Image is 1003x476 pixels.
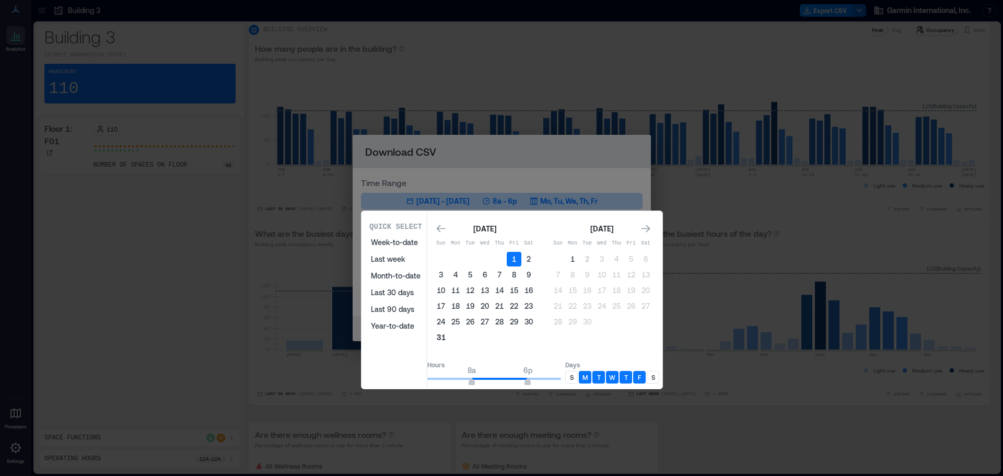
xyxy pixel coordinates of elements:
[624,239,638,248] p: Fri
[565,236,580,251] th: Monday
[434,315,448,329] button: 24
[492,299,507,314] button: 21
[638,252,653,266] button: 6
[609,236,624,251] th: Thursday
[477,299,492,314] button: 20
[463,268,477,282] button: 5
[448,239,463,248] p: Mon
[448,236,463,251] th: Monday
[492,283,507,298] button: 14
[507,299,521,314] button: 22
[492,315,507,329] button: 28
[570,373,574,381] p: S
[492,239,507,248] p: Thu
[365,268,427,284] button: Month-to-date
[565,361,659,369] p: Days
[521,299,536,314] button: 23
[507,315,521,329] button: 29
[580,239,594,248] p: Tue
[638,239,653,248] p: Sat
[580,315,594,329] button: 30
[587,223,616,235] div: [DATE]
[597,373,601,381] p: T
[365,284,427,301] button: Last 30 days
[580,268,594,282] button: 9
[523,366,532,375] span: 6p
[580,236,594,251] th: Tuesday
[365,318,427,334] button: Year-to-date
[594,268,609,282] button: 10
[477,268,492,282] button: 6
[434,222,448,236] button: Go to previous month
[624,373,628,381] p: T
[609,252,624,266] button: 4
[507,268,521,282] button: 8
[638,299,653,314] button: 27
[638,236,653,251] th: Saturday
[594,252,609,266] button: 3
[521,236,536,251] th: Saturday
[434,299,448,314] button: 17
[551,236,565,251] th: Sunday
[434,283,448,298] button: 10
[551,239,565,248] p: Sun
[507,236,521,251] th: Friday
[551,268,565,282] button: 7
[492,236,507,251] th: Thursday
[448,268,463,282] button: 4
[609,283,624,298] button: 18
[477,239,492,248] p: Wed
[638,268,653,282] button: 13
[492,268,507,282] button: 7
[521,268,536,282] button: 9
[565,315,580,329] button: 29
[463,315,477,329] button: 26
[638,283,653,298] button: 20
[609,268,624,282] button: 11
[624,299,638,314] button: 26
[477,236,492,251] th: Wednesday
[448,283,463,298] button: 11
[477,315,492,329] button: 27
[551,315,565,329] button: 28
[624,252,638,266] button: 5
[369,222,422,232] p: Quick Select
[594,283,609,298] button: 17
[594,239,609,248] p: Wed
[477,283,492,298] button: 13
[427,361,561,369] p: Hours
[609,299,624,314] button: 25
[651,373,655,381] p: S
[580,283,594,298] button: 16
[594,299,609,314] button: 24
[463,283,477,298] button: 12
[470,223,499,235] div: [DATE]
[507,252,521,266] button: 1
[463,299,477,314] button: 19
[365,234,427,251] button: Week-to-date
[624,236,638,251] th: Friday
[463,236,477,251] th: Tuesday
[638,373,641,381] p: F
[521,315,536,329] button: 30
[609,373,615,381] p: W
[521,283,536,298] button: 16
[507,283,521,298] button: 15
[638,222,653,236] button: Go to next month
[580,299,594,314] button: 23
[434,239,448,248] p: Sun
[448,315,463,329] button: 25
[448,299,463,314] button: 18
[565,239,580,248] p: Mon
[582,373,588,381] p: M
[551,299,565,314] button: 21
[551,283,565,298] button: 14
[565,283,580,298] button: 15
[580,252,594,266] button: 2
[624,268,638,282] button: 12
[434,236,448,251] th: Sunday
[624,283,638,298] button: 19
[463,239,477,248] p: Tue
[565,268,580,282] button: 8
[594,236,609,251] th: Wednesday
